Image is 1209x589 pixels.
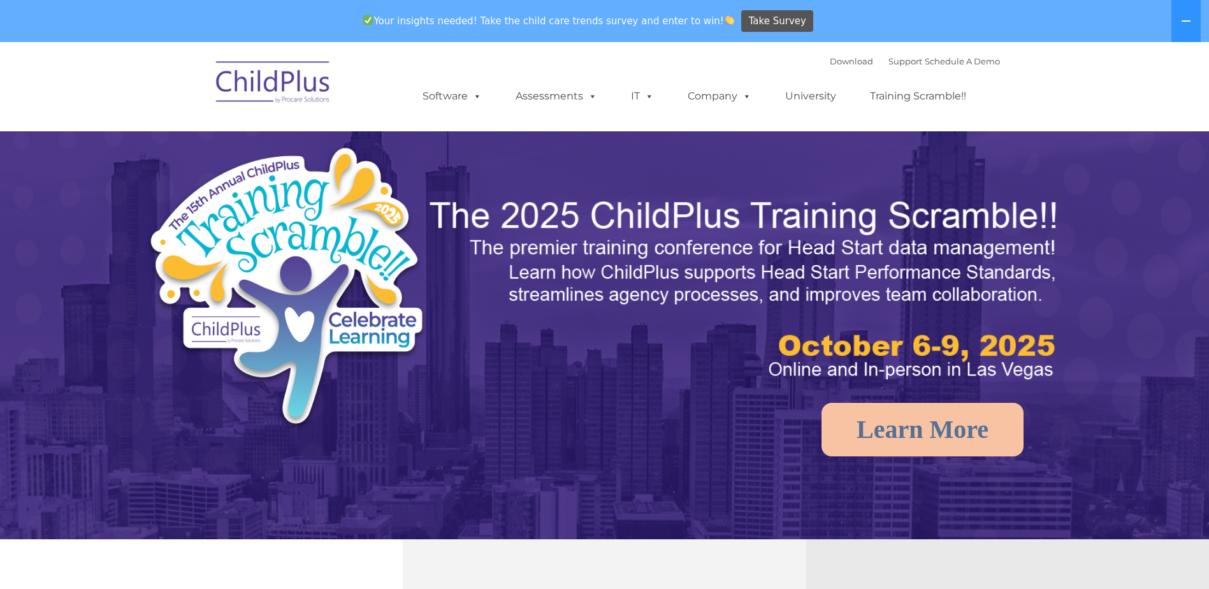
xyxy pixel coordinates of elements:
span: Take Survey [749,10,806,33]
a: Company [675,84,764,109]
img: ChildPlus by Procare Solutions [210,52,337,116]
img: 👏 [725,15,734,25]
a: Training Scramble!! [857,84,979,109]
a: IT [618,84,667,109]
font: | [830,56,1000,66]
span: Your insights needed! Take the child care trends survey and enter to win! [358,8,740,33]
a: Download [830,56,873,66]
a: Software [410,84,495,109]
a: University [772,84,849,109]
a: Learn More [822,403,1024,456]
img: ✅ [363,15,373,25]
a: Support [888,56,922,66]
a: Schedule A Demo [925,56,1000,66]
a: Take Survey [741,10,813,33]
a: Assessments [503,84,610,109]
